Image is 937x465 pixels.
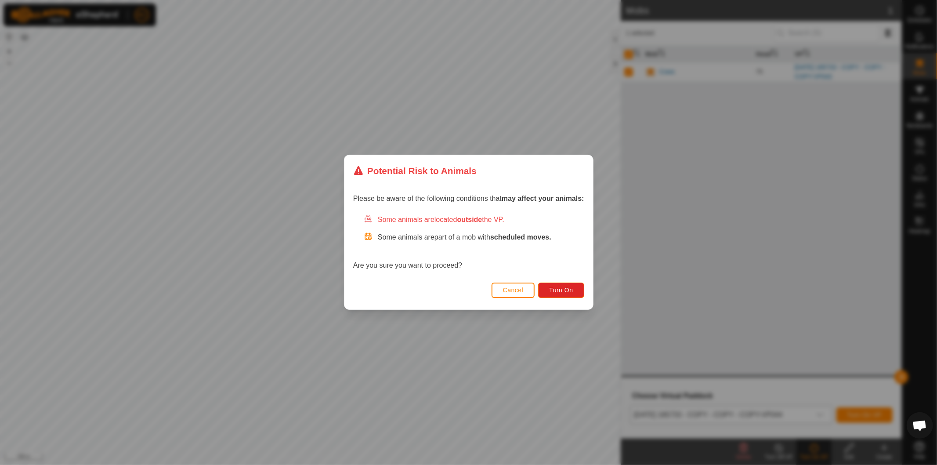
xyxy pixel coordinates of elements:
div: Are you sure you want to proceed? [353,215,584,271]
span: located the VP. [434,216,504,224]
span: Please be aware of the following conditions that [353,195,584,203]
span: Cancel [503,287,523,294]
strong: outside [457,216,482,224]
button: Cancel [491,283,535,298]
div: Potential Risk to Animals [353,164,477,178]
p: Some animals are [378,232,584,243]
strong: may affect your animals: [502,195,584,203]
span: Turn On [549,287,573,294]
span: part of a mob with [434,234,551,241]
button: Turn On [538,283,584,298]
div: Open chat [907,412,933,439]
strong: scheduled moves. [490,234,551,241]
div: Some animals are [364,215,584,225]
